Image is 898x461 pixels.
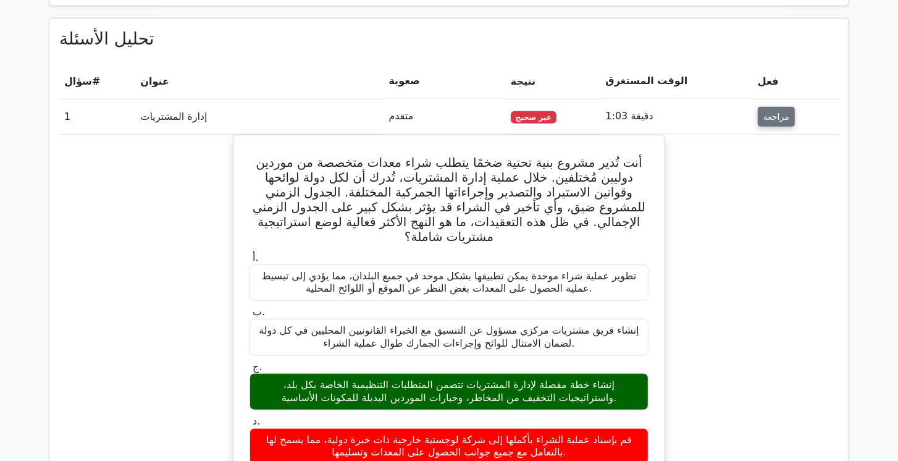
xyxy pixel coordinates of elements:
font: ب. [253,306,265,318]
font: عنوان [140,75,169,87]
font: تطوير عملية شراء موحدة يمكن تطبيقها بشكل موحد في جميع البلدان، مما يؤدي إلى تبسيط عملية الحصول عل... [262,270,637,295]
font: صعوبة [389,75,420,87]
font: قم بإسناد عملية الشراء بأكملها إلى شركة لوجستية خارجية ذات خبرة دولية، مما يسمح لها بالتعامل مع ج... [266,434,632,459]
font: 1 [64,111,70,122]
font: مراجعة [763,112,789,122]
font: أ. [253,252,259,263]
font: أنت تُدير مشروع بنية تحتية ضخمًا يتطلب شراء معدات متخصصة من موردين دوليين مُختلفين. خلال عملية إد... [253,155,645,244]
font: سؤال [64,75,92,87]
button: مراجعة [758,107,795,127]
font: إنشاء خطة مفصلة لإدارة المشتريات تتضمن المتطلبات التنظيمية الخاصة بكل بلد، واستراتيجيات التخفيف م... [282,379,616,404]
font: غير صحيح [516,113,552,122]
font: ج. [253,361,262,373]
font: تحليل الأسئلة [59,28,154,49]
font: # [92,75,100,87]
font: نتيجة [511,75,535,87]
font: 1:03 دقيقة [606,110,653,122]
font: متقدم [389,110,414,122]
font: د. [253,415,260,427]
font: فعل [758,75,779,87]
font: إنشاء فريق مشتريات مركزي مسؤول عن التنسيق مع الخبراء القانونيين المحليين في كل دولة لضمان الامتثا... [259,324,639,349]
font: إدارة المشتريات [140,111,207,122]
font: الوقت المستغرق [606,75,688,87]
